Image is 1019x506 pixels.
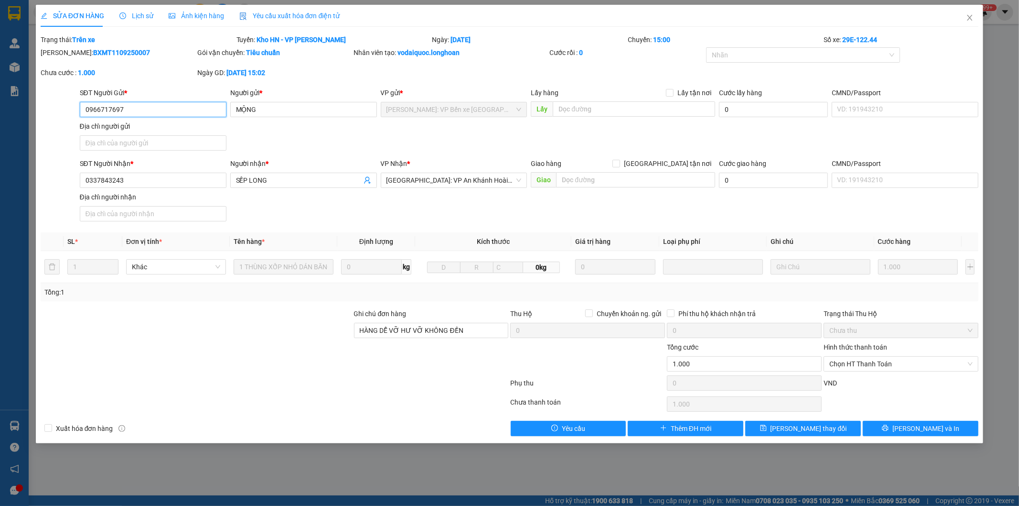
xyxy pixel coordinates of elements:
[832,88,978,98] div: CMND/Passport
[832,158,978,169] div: CMND/Passport
[386,102,522,117] span: Hồ Chí Minh: VP Bến xe Miền Tây (Quận Bình Tân)
[80,88,226,98] div: SĐT Người Gửi
[246,49,280,56] b: Tiêu chuẩn
[119,12,153,20] span: Lịch sử
[531,101,553,117] span: Lấy
[660,425,667,432] span: plus
[628,421,743,436] button: plusThêm ĐH mới
[892,423,959,434] span: [PERSON_NAME] và In
[234,238,265,245] span: Tên hàng
[579,49,583,56] b: 0
[575,259,655,275] input: 0
[40,34,236,45] div: Trạng thái:
[620,158,715,169] span: [GEOGRAPHIC_DATA] tận nơi
[78,69,95,77] b: 1.000
[239,12,340,20] span: Yêu cầu xuất hóa đơn điện tử
[719,160,766,167] label: Cước giao hàng
[965,259,975,275] button: plus
[553,101,715,117] input: Dọc đường
[719,89,762,97] label: Cước lấy hàng
[359,238,393,245] span: Định lượng
[132,260,220,274] span: Khác
[878,259,958,275] input: 0
[169,12,175,19] span: picture
[427,262,461,273] input: D
[767,232,874,251] th: Ghi chú
[531,89,558,97] span: Lấy hàng
[556,172,715,187] input: Dọc đường
[760,425,767,432] span: save
[562,423,585,434] span: Yêu cầu
[44,287,393,297] div: Tổng: 1
[824,343,887,351] label: Hình thức thanh toán
[863,421,978,436] button: printer[PERSON_NAME] và In
[511,421,626,436] button: exclamation-circleYêu cầu
[80,121,226,132] div: Địa chỉ người gửi
[824,308,978,319] div: Trạng thái Thu Hộ
[549,47,704,58] div: Cước rồi :
[354,47,548,58] div: Nhân viên tạo:
[674,88,715,98] span: Lấy tận nơi
[236,34,431,45] div: Tuyến:
[451,36,471,44] b: [DATE]
[197,47,352,58] div: Gói vận chuyển:
[381,160,408,167] span: VP Nhận
[627,34,823,45] div: Chuyến:
[118,425,125,432] span: info-circle
[745,421,861,436] button: save[PERSON_NAME] thay đổi
[823,34,979,45] div: Số xe:
[510,397,666,414] div: Chưa thanh toán
[41,12,47,19] span: edit
[398,49,460,56] b: vodaiquoc.longhoan
[354,310,407,318] label: Ghi chú đơn hàng
[771,423,847,434] span: [PERSON_NAME] thay đổi
[364,176,371,184] span: user-add
[675,308,760,319] span: Phí thu hộ khách nhận trả
[829,357,973,371] span: Chọn HT Thanh Toán
[239,12,247,20] img: icon
[80,158,226,169] div: SĐT Người Nhận
[381,88,527,98] div: VP gửi
[719,173,828,188] input: Cước giao hàng
[80,206,226,221] input: Địa chỉ của người nhận
[25,14,204,24] strong: BIÊN NHẬN VẬN CHUYỂN BẢO AN EXPRESS
[842,36,877,44] b: 29E-122.44
[230,88,377,98] div: Người gửi
[531,160,561,167] span: Giao hàng
[653,36,670,44] b: 15:00
[119,12,126,19] span: clock-circle
[593,308,665,319] span: Chuyển khoản ng. gửi
[510,310,532,318] span: Thu Hộ
[771,259,870,275] input: Ghi Chú
[956,5,983,32] button: Close
[41,67,195,78] div: Chưa cước :
[169,12,224,20] span: Ảnh kiện hàng
[719,102,828,117] input: Cước lấy hàng
[47,37,184,74] span: [PHONE_NUMBER] - [DOMAIN_NAME]
[41,12,104,20] span: SỬA ĐƠN HÀNG
[402,259,411,275] span: kg
[226,69,265,77] b: [DATE] 15:02
[44,259,60,275] button: delete
[551,425,558,432] span: exclamation-circle
[659,232,767,251] th: Loại phụ phí
[22,27,207,34] strong: (Công Ty TNHH Chuyển Phát Nhanh Bảo An - MST: 0109597835)
[52,423,117,434] span: Xuất hóa đơn hàng
[257,36,346,44] b: Kho HN - VP [PERSON_NAME]
[824,379,837,387] span: VND
[354,323,509,338] input: Ghi chú đơn hàng
[431,34,627,45] div: Ngày:
[80,192,226,202] div: Địa chỉ người nhận
[80,135,226,151] input: Địa chỉ của người gửi
[230,158,377,169] div: Người nhận
[531,172,556,187] span: Giao
[67,238,75,245] span: SL
[41,47,195,58] div: [PERSON_NAME]:
[523,262,560,273] span: 0kg
[126,238,162,245] span: Đơn vị tính
[460,262,493,273] input: R
[575,238,611,245] span: Giá trị hàng
[197,67,352,78] div: Ngày GD:
[72,36,95,44] b: Trên xe
[667,343,698,351] span: Tổng cước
